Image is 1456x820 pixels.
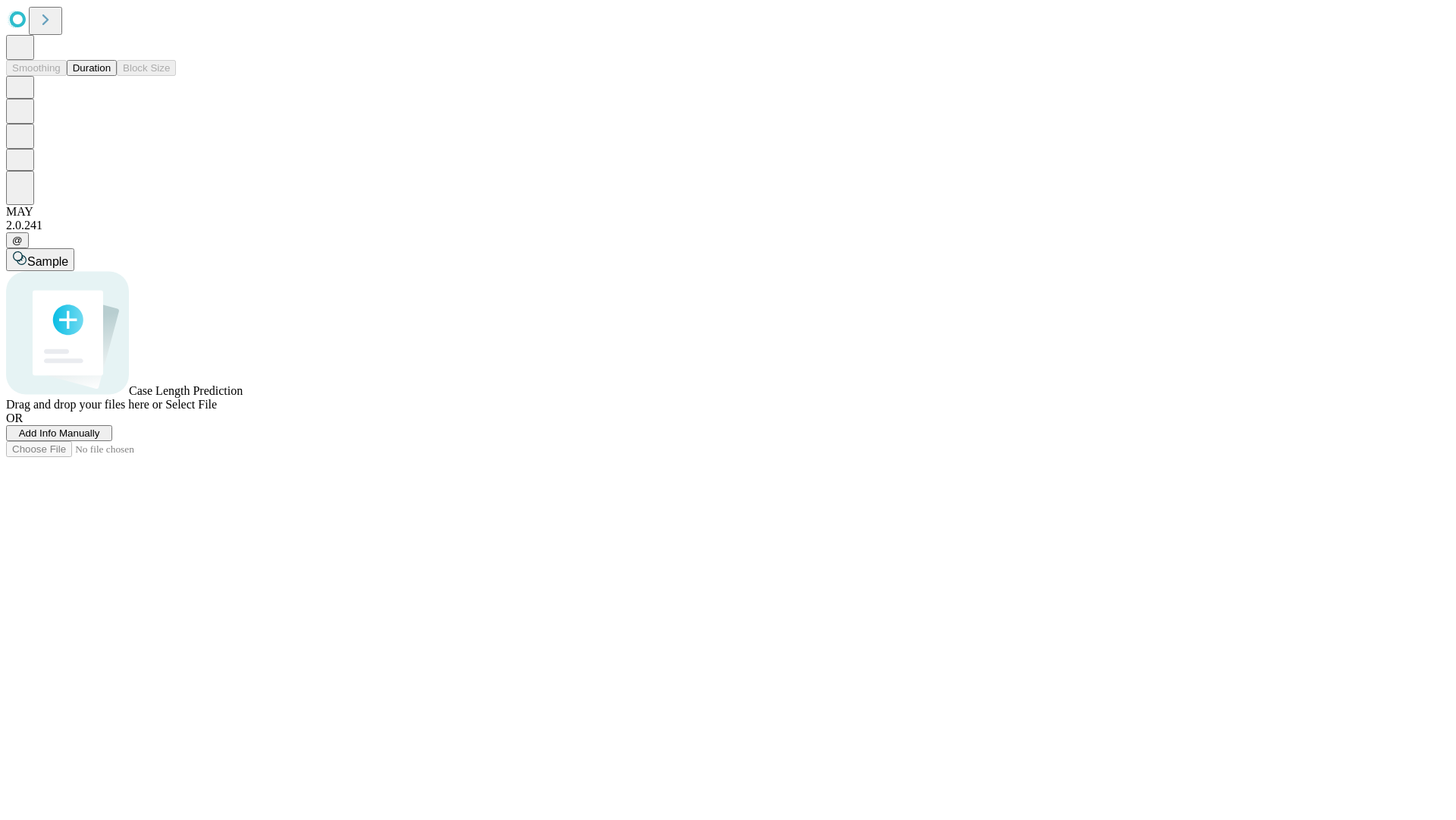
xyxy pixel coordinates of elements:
[67,60,117,76] button: Duration
[6,398,162,411] span: Drag and drop your files here or
[129,384,243,397] span: Case Length Prediction
[6,248,74,271] button: Sample
[6,60,67,76] button: Smoothing
[6,412,23,424] span: OR
[165,398,217,411] span: Select File
[6,425,112,441] button: Add Info Manually
[27,255,68,268] span: Sample
[6,232,29,248] button: @
[19,427,100,439] span: Add Info Manually
[12,235,23,246] span: @
[117,60,176,76] button: Block Size
[6,205,1450,219] div: MAY
[6,219,1450,232] div: 2.0.241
